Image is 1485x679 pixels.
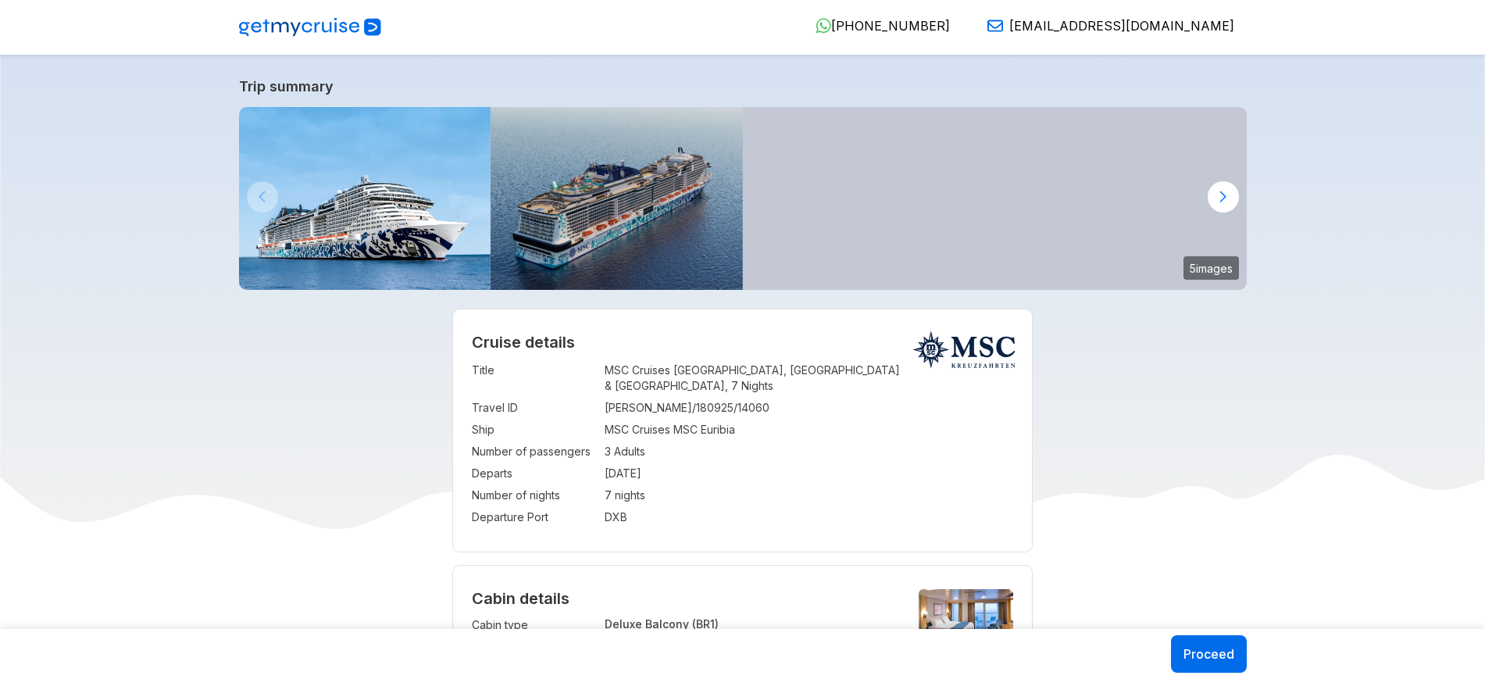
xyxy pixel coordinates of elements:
[597,397,605,419] td: :
[597,359,605,397] td: :
[597,614,605,636] td: :
[605,397,1013,419] td: [PERSON_NAME]/180925/14060
[491,107,743,290] img: b9ac817bb67756416f3ab6da6968c64a.jpeg
[239,107,491,290] img: 3.-MSC-EURIBIA.jpg
[472,484,597,506] td: Number of nights
[1009,18,1234,34] span: [EMAIL_ADDRESS][DOMAIN_NAME]
[816,18,831,34] img: WhatsApp
[597,419,605,441] td: :
[994,107,1247,290] img: msc-euribia-msc-aurea-spa.jpg
[831,18,950,34] span: [PHONE_NUMBER]
[472,419,597,441] td: Ship
[597,463,605,484] td: :
[605,359,1013,397] td: MSC Cruises [GEOGRAPHIC_DATA], [GEOGRAPHIC_DATA] & [GEOGRAPHIC_DATA], 7 Nights
[803,18,950,34] a: [PHONE_NUMBER]
[1183,256,1239,280] small: 5 images
[472,359,597,397] td: Title
[605,441,1013,463] td: 3 Adults
[692,617,719,631] span: (BR1)
[605,506,1013,528] td: DXB
[597,441,605,463] td: :
[472,397,597,419] td: Travel ID
[472,441,597,463] td: Number of passengers
[975,18,1234,34] a: [EMAIL_ADDRESS][DOMAIN_NAME]
[597,484,605,506] td: :
[239,78,1247,95] a: Trip summary
[605,484,1013,506] td: 7 nights
[472,589,1013,608] h4: Cabin details
[605,419,1013,441] td: MSC Cruises MSC Euribia
[1171,635,1247,673] button: Proceed
[472,506,597,528] td: Departure Port
[987,18,1003,34] img: Email
[743,107,995,290] img: msc-euribia-galleria.jpg
[472,333,1013,352] h2: Cruise details
[605,617,892,631] p: Deluxe Balcony
[597,506,605,528] td: :
[472,614,597,636] td: Cabin type
[605,463,1013,484] td: [DATE]
[472,463,597,484] td: Departs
